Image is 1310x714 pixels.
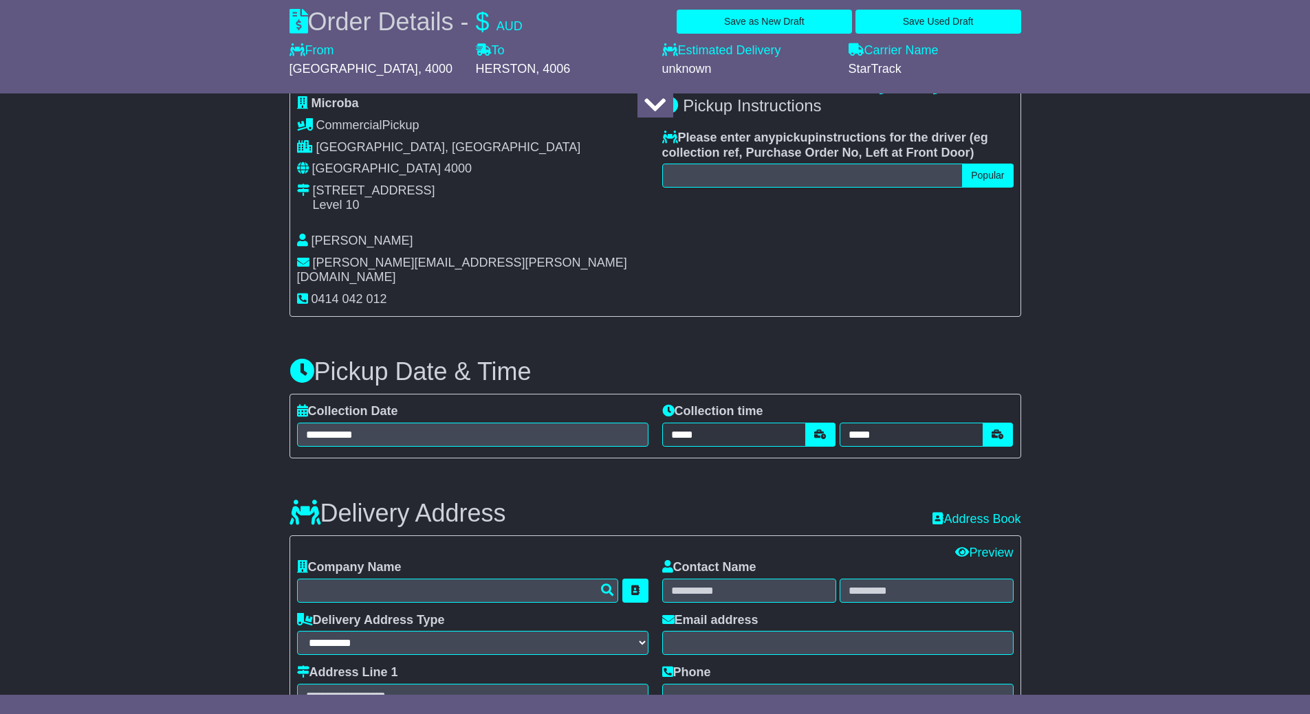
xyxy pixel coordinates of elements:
[297,118,648,133] div: Pickup
[297,256,627,285] span: [PERSON_NAME][EMAIL_ADDRESS][PERSON_NAME][DOMAIN_NAME]
[849,43,939,58] label: Carrier Name
[476,8,490,36] span: $
[297,560,402,575] label: Company Name
[312,234,413,247] span: [PERSON_NAME]
[290,7,523,36] div: Order Details -
[662,43,835,58] label: Estimated Delivery
[312,161,441,175] span: [GEOGRAPHIC_DATA]
[662,404,763,419] label: Collection time
[297,665,398,680] label: Address Line 1
[662,131,988,159] span: eg collection ref, Purchase Order No, Left at Front Door
[313,183,435,199] div: [STREET_ADDRESS]
[677,10,852,34] button: Save as New Draft
[290,43,334,58] label: From
[290,500,506,527] h3: Delivery Address
[316,140,581,154] span: [GEOGRAPHIC_DATA], [GEOGRAPHIC_DATA]
[297,613,445,628] label: Delivery Address Type
[776,131,816,144] span: pickup
[662,131,1014,160] label: Please enter any instructions for the driver ( )
[536,62,570,76] span: , 4006
[855,10,1021,34] button: Save Used Draft
[496,19,523,33] span: AUD
[418,62,452,76] span: , 4000
[662,62,835,77] div: unknown
[849,62,1021,77] div: StarTrack
[316,118,382,132] span: Commercial
[444,161,472,175] span: 4000
[312,292,387,306] span: 0414 042 012
[290,62,418,76] span: [GEOGRAPHIC_DATA]
[962,164,1013,188] button: Popular
[476,43,505,58] label: To
[662,665,711,680] label: Phone
[662,613,758,628] label: Email address
[476,62,536,76] span: HERSTON
[662,560,756,575] label: Contact Name
[297,404,398,419] label: Collection Date
[932,512,1020,526] a: Address Book
[290,358,1021,386] h3: Pickup Date & Time
[313,198,435,213] div: Level 10
[955,546,1013,559] a: Preview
